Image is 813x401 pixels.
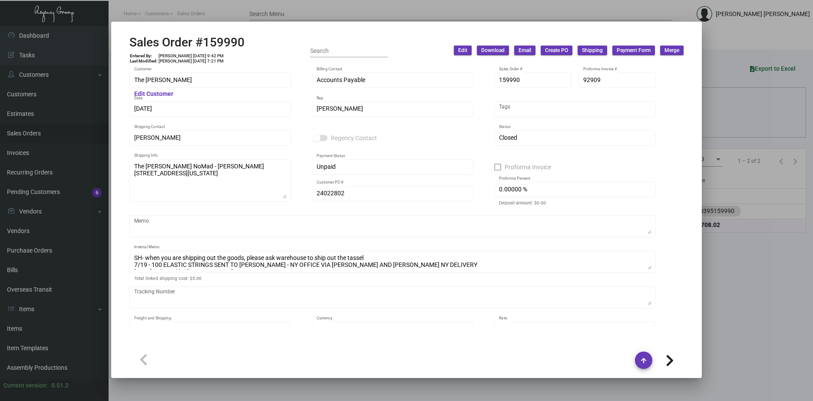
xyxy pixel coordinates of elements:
[612,46,655,55] button: Payment Form
[454,46,472,55] button: Edit
[477,46,509,55] button: Download
[3,381,48,390] div: Current version:
[317,163,336,170] span: Unpaid
[660,46,684,55] button: Merge
[129,59,158,64] td: Last Modified:
[129,35,245,50] h2: Sales Order #159990
[158,59,224,64] td: [PERSON_NAME] [DATE] 7:21 PM
[664,47,679,54] span: Merge
[134,276,202,281] mat-hint: Total linked shipping cost: $5.00
[514,46,535,55] button: Email
[541,46,572,55] button: Create PO
[331,133,377,143] span: Regency Contact
[545,47,568,54] span: Create PO
[582,47,603,54] span: Shipping
[499,200,546,206] mat-hint: Deposit amount: $0.00
[134,91,173,98] mat-hint: Edit Customer
[499,134,517,141] span: Closed
[129,53,158,59] td: Entered By:
[158,53,224,59] td: [PERSON_NAME] [DATE] 9:42 PM
[617,47,651,54] span: Payment Form
[505,162,551,172] span: Proforma Invoice
[481,47,505,54] span: Download
[51,381,69,390] div: 0.51.2
[519,47,531,54] span: Email
[578,46,607,55] button: Shipping
[458,47,467,54] span: Edit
